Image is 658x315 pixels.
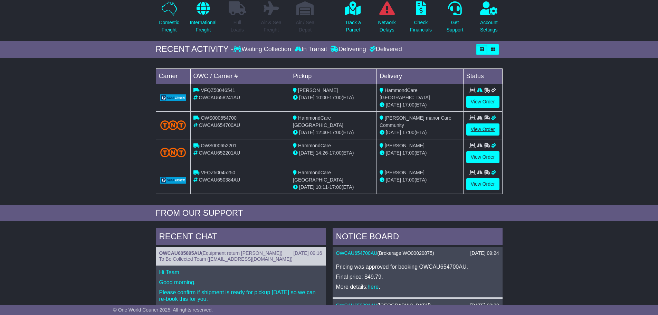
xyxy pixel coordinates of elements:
[293,94,374,101] div: - (ETA)
[229,19,246,34] p: Full Loads
[376,68,463,84] td: Delivery
[199,150,240,156] span: OWCAU652201AU
[330,150,342,156] span: 17:00
[466,151,499,163] a: View Order
[201,143,237,148] span: OWS000652201
[298,87,338,93] span: [PERSON_NAME]
[402,177,414,183] span: 17:00
[293,250,322,256] div: [DATE] 09:16
[480,1,498,37] a: AccountSettings
[336,284,499,290] p: More details: .
[201,115,237,121] span: OWS000654700
[293,149,374,157] div: - (ETA)
[470,250,499,256] div: [DATE] 09:24
[159,1,179,37] a: DomesticFreight
[199,95,240,100] span: OWCAU658241AU
[378,19,395,34] p: Network Delays
[316,95,328,100] span: 10:00
[466,123,499,136] a: View Order
[293,170,343,183] span: HammondCare [GEOGRAPHIC_DATA]
[293,46,329,53] div: In Transit
[156,68,190,84] td: Carrier
[329,46,368,53] div: Delivering
[336,263,499,270] p: Pricing was approved for booking OWCAU654700AU.
[385,170,425,175] span: [PERSON_NAME]
[290,68,377,84] td: Pickup
[316,184,328,190] span: 10:11
[113,307,213,313] span: © One World Courier 2025. All rights reserved.
[203,250,281,256] span: Equipment return [PERSON_NAME]
[156,208,503,218] div: FROM OUR SUPPORT
[380,87,430,100] span: HammondCare [GEOGRAPHIC_DATA]
[159,256,293,262] span: To Be Collected Team ([EMAIL_ADDRESS][DOMAIN_NAME])
[293,129,374,136] div: - (ETA)
[299,95,314,100] span: [DATE]
[159,289,322,302] p: Please confirm if shipment is ready for pickup [DATE] so we can re-book this for you.
[293,184,374,191] div: - (ETA)
[160,148,186,157] img: TNT_Domestic.png
[160,120,186,130] img: TNT_Domestic.png
[378,1,396,37] a: NetworkDelays
[190,68,290,84] td: OWC / Carrier #
[410,1,432,37] a: CheckFinancials
[379,303,429,308] span: [GEOGRAPHIC_DATA]
[386,130,401,135] span: [DATE]
[160,94,186,101] img: GetCarrierServiceLogo
[159,19,179,34] p: Domestic Freight
[156,44,234,54] div: RECENT ACTIVITY -
[380,115,451,128] span: [PERSON_NAME] manor Care Community
[199,122,240,128] span: OWCAU654700AU
[463,68,502,84] td: Status
[201,87,235,93] span: VFQZ50046541
[298,143,331,148] span: HammondCare
[330,184,342,190] span: 17:00
[159,279,322,286] p: Good morning.
[386,102,401,108] span: [DATE]
[336,250,378,256] a: OWCAU654700AU
[470,303,499,308] div: [DATE] 09:22
[466,178,499,190] a: View Order
[379,250,432,256] span: Brokerage WO00020875
[333,228,503,247] div: NOTICE BOARD
[296,19,315,34] p: Air / Sea Depot
[190,1,217,37] a: InternationalFreight
[368,284,379,290] a: here
[446,19,463,34] p: Get Support
[410,19,432,34] p: Check Financials
[402,102,414,108] span: 17:00
[316,130,328,135] span: 12:40
[330,95,342,100] span: 17:00
[336,303,378,308] a: OWCAU652201AU
[385,143,425,148] span: [PERSON_NAME]
[156,228,326,247] div: RECENT CHAT
[386,150,401,156] span: [DATE]
[380,101,460,109] div: (ETA)
[190,19,217,34] p: International Freight
[299,184,314,190] span: [DATE]
[159,250,322,256] div: ( )
[336,274,499,280] p: Final price: $49.79.
[402,130,414,135] span: 17:00
[336,250,499,256] div: ( )
[201,170,235,175] span: VFQZ50045250
[368,46,402,53] div: Delivered
[233,46,293,53] div: Waiting Collection
[159,269,322,276] p: Hi Team,
[330,130,342,135] span: 17:00
[380,149,460,157] div: (ETA)
[293,115,343,128] span: HammondCare [GEOGRAPHIC_DATA]
[261,19,282,34] p: Air & Sea Freight
[336,303,499,308] div: ( )
[446,1,464,37] a: GetSupport
[466,96,499,108] a: View Order
[380,176,460,184] div: (ETA)
[480,19,498,34] p: Account Settings
[160,177,186,184] img: GetCarrierServiceLogo
[380,129,460,136] div: (ETA)
[159,250,201,256] a: OWCAU605895AU
[316,150,328,156] span: 14:26
[199,177,240,183] span: OWCAU650384AU
[299,150,314,156] span: [DATE]
[386,177,401,183] span: [DATE]
[299,130,314,135] span: [DATE]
